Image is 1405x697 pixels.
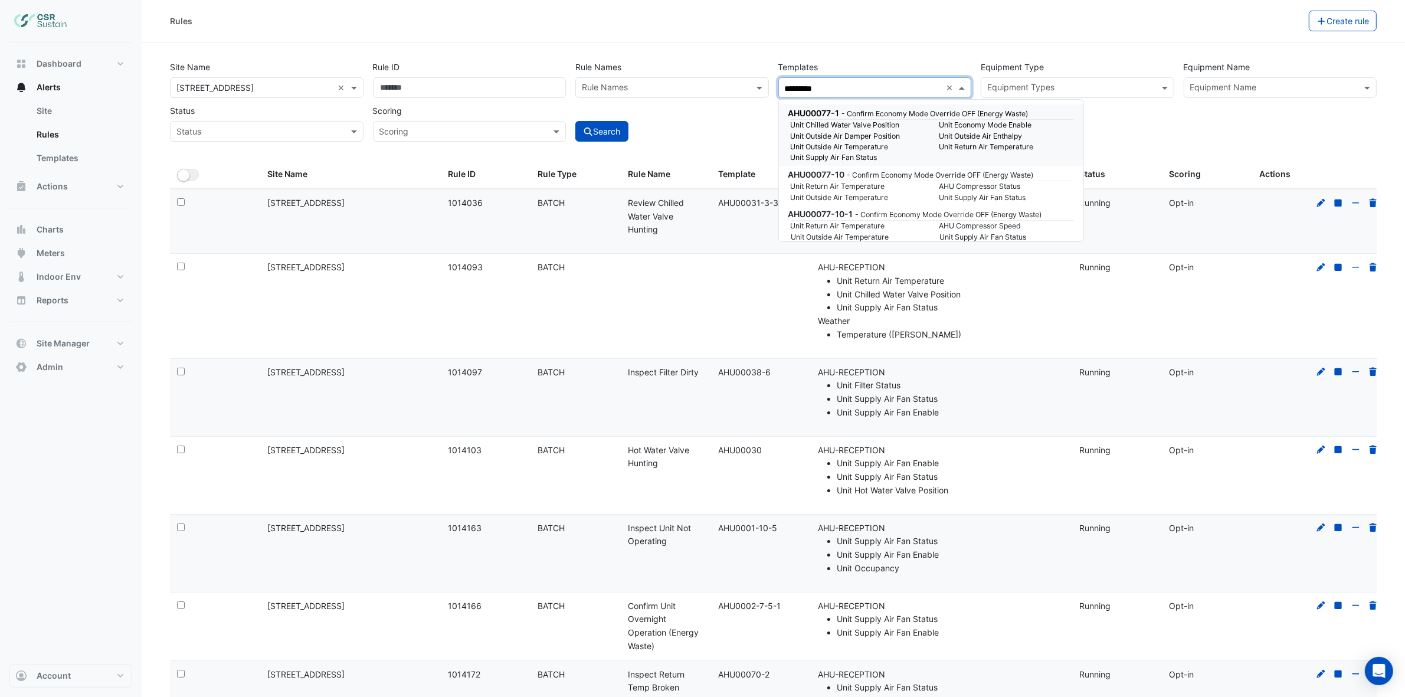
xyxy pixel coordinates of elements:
[1170,197,1246,210] div: Opt-in
[1079,444,1155,457] div: Running
[1333,262,1344,272] a: Stop Rule
[373,100,402,121] label: Scoring
[784,221,932,231] small: Unit Return Air Temperature
[1170,522,1246,535] div: Opt-in
[37,58,81,70] span: Dashboard
[837,681,1065,695] li: Unit Supply Air Fan Status
[784,181,932,192] small: Unit Return Air Temperature
[946,81,956,94] span: Clear
[37,294,68,306] span: Reports
[784,152,932,163] small: Unit Supply Air Fan Status
[1260,168,1381,181] div: Actions
[1333,601,1344,611] a: Stop Rule
[1170,668,1246,682] div: Opt-in
[15,271,27,283] app-icon: Indoor Env
[718,366,794,379] div: AHU00038-6
[15,361,27,373] app-icon: Admin
[1368,367,1378,377] a: Delete Rule
[628,366,704,379] div: Inspect Filter Dirty
[538,261,614,274] div: BATCH
[718,522,794,535] div: AHU0001-10-5
[1316,367,1327,377] a: Edit Rule
[15,294,27,306] app-icon: Reports
[580,81,628,96] div: Rule Names
[932,192,1081,203] small: Unit Supply Air Fan Status
[448,600,524,613] div: 1014166
[448,366,524,379] div: 1014097
[15,58,27,70] app-icon: Dashboard
[818,261,1065,315] li: AHU-RECEPTION
[837,613,1065,626] li: Unit Supply Air Fan Status
[538,522,614,535] div: BATCH
[1079,366,1155,379] div: Running
[9,218,132,241] button: Charts
[448,668,524,682] div: 1014172
[784,142,932,152] small: Unit Outside Air Temperature
[932,131,1081,142] small: Unit Outside Air Enthalpy
[842,109,1029,118] small: Confirm Economy Mode Override OFF (Energy Waste)
[338,81,348,94] span: Clear
[37,224,64,235] span: Charts
[37,181,68,192] span: Actions
[170,57,210,77] label: Site Name
[837,457,1065,470] li: Unit Supply Air Fan Enable
[1170,444,1246,457] div: Opt-in
[818,315,1065,342] li: Weather
[1316,523,1327,533] a: Edit Rule
[788,108,840,118] span: AHU00077-1
[837,392,1065,406] li: Unit Supply Air Fan Status
[837,406,1065,420] li: Unit Supply Air Fan Enable
[9,175,132,198] button: Actions
[837,548,1065,562] li: Unit Supply Air Fan Enable
[1351,445,1361,455] a: Opt-out
[1333,198,1344,208] a: Stop Rule
[932,181,1081,192] small: AHU Compressor Status
[856,210,1042,219] small: Confirm Economy Mode Override OFF (Energy Waste)
[1316,262,1327,272] a: Edit Rule
[718,168,794,181] div: Template
[818,366,1065,420] li: AHU-RECEPTION
[538,444,614,457] div: BATCH
[27,99,132,123] a: Site
[27,146,132,170] a: Templates
[1316,669,1327,679] a: Edit Rule
[1333,669,1344,679] a: Stop Rule
[15,338,27,349] app-icon: Site Manager
[14,9,67,33] img: Company Logo
[1368,262,1378,272] a: Delete Rule
[1079,197,1155,210] div: Running
[1368,523,1378,533] a: Delete Rule
[27,123,132,146] a: Rules
[538,197,614,210] div: BATCH
[170,100,195,121] label: Status
[628,197,704,237] div: Review Chilled Water Valve Hunting
[779,100,1083,241] div: Options List
[15,181,27,192] app-icon: Actions
[1368,198,1378,208] a: Delete Rule
[1316,198,1327,208] a: Edit Rule
[448,168,524,181] div: Rule ID
[448,444,524,457] div: 1014103
[15,224,27,235] app-icon: Charts
[15,247,27,259] app-icon: Meters
[9,355,132,379] button: Admin
[1351,367,1361,377] a: Opt-out
[9,289,132,312] button: Reports
[1079,522,1155,535] div: Running
[267,600,434,613] div: [STREET_ADDRESS]
[373,57,400,77] label: Rule ID
[1351,669,1361,679] a: Opt-out
[1079,668,1155,682] div: Running
[837,626,1065,640] li: Unit Supply Air Fan Enable
[1351,262,1361,272] a: Opt-out
[778,57,818,77] label: Templates
[267,522,434,535] div: [STREET_ADDRESS]
[837,274,1065,288] li: Unit Return Air Temperature
[1368,601,1378,611] a: Delete Rule
[718,600,794,613] div: AHU0002-7-5-1
[267,366,434,379] div: [STREET_ADDRESS]
[538,668,614,682] div: BATCH
[1316,445,1327,455] a: Edit Rule
[267,668,434,682] div: [STREET_ADDRESS]
[718,197,794,210] div: AHU00031-3-3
